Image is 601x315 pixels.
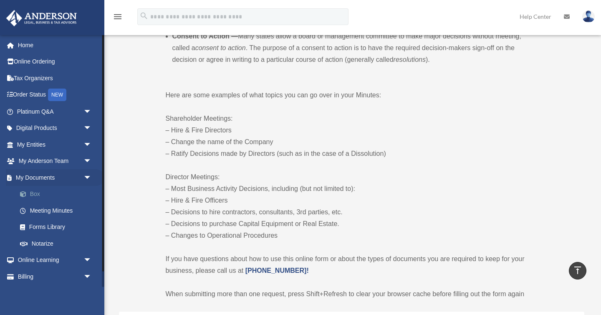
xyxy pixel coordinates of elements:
img: User Pic [582,10,595,23]
span: arrow_drop_down [83,252,100,269]
a: Online Learningarrow_drop_down [6,252,104,269]
a: vertical_align_top [569,262,586,279]
p: If you have questions about how to use this online form or about the types of documents you are r... [166,253,538,277]
span: arrow_drop_down [83,268,100,285]
a: My Entitiesarrow_drop_down [6,136,104,153]
a: Billingarrow_drop_down [6,268,104,285]
i: search [139,11,149,20]
em: consent to [195,44,226,51]
span: arrow_drop_down [83,169,100,186]
a: Box [12,186,104,203]
img: Anderson Advisors Platinum Portal [4,10,79,26]
a: Home [6,37,104,53]
a: Events Calendar [6,285,104,302]
div: NEW [48,89,66,101]
li: Many states allow a board or management committee to make major decisions without meeting, called... [172,30,538,66]
a: Platinum Q&Aarrow_drop_down [6,103,104,120]
a: menu [113,15,123,22]
p: When submitting more than one request, press Shift+Refresh to clear your browser cache before fil... [166,288,538,300]
a: My Anderson Teamarrow_drop_down [6,153,104,170]
p: Here are some examples of what topics you can go over in your Minutes: [166,89,538,101]
span: arrow_drop_down [83,153,100,170]
a: Order StatusNEW [6,86,104,104]
i: menu [113,12,123,22]
em: action [228,44,246,51]
em: resolutions [394,56,426,63]
i: vertical_align_top [573,265,583,275]
a: [PHONE_NUMBER]! [245,267,309,274]
a: Online Ordering [6,53,104,70]
a: Tax Organizers [6,70,104,86]
p: Director Meetings: – Most Business Activity Decisions, including (but not limited to): – Hire & F... [166,171,538,241]
a: Meeting Minutes [12,202,100,219]
a: Notarize [12,235,104,252]
a: Forms Library [12,219,104,236]
a: Digital Productsarrow_drop_down [6,120,104,137]
span: arrow_drop_down [83,120,100,137]
b: Consent to Action — [172,33,238,40]
p: Shareholder Meetings: – Hire & Fire Directors – Change the name of the Company – Ratify Decisions... [166,113,538,160]
span: arrow_drop_down [83,103,100,120]
span: arrow_drop_down [83,136,100,153]
a: My Documentsarrow_drop_down [6,169,104,186]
